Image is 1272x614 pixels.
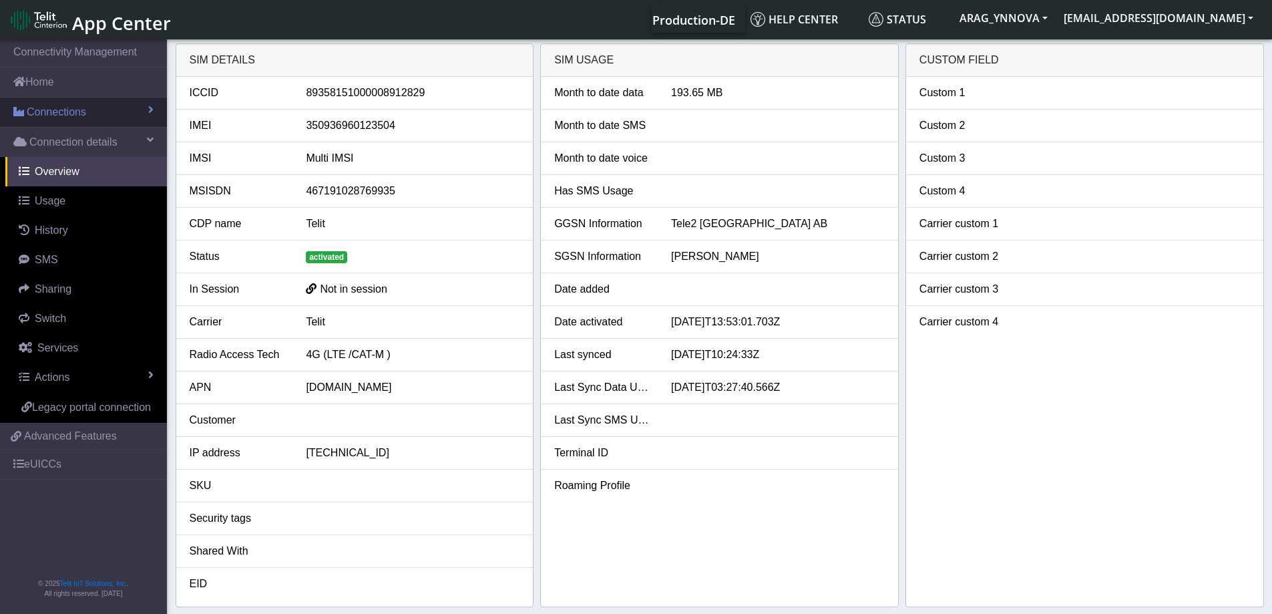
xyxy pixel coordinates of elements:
span: History [35,224,68,236]
img: status.svg [869,12,883,27]
button: [EMAIL_ADDRESS][DOMAIN_NAME] [1056,6,1261,30]
a: Telit IoT Solutions, Inc. [60,580,127,587]
div: EID [180,576,296,592]
div: SKU [180,478,296,494]
a: Sharing [5,275,167,304]
div: Radio Access Tech [180,347,296,363]
div: CDP name [180,216,296,232]
span: Actions [35,371,69,383]
span: SMS [35,254,58,265]
a: Services [5,333,167,363]
div: 193.65 MB [661,85,895,101]
a: Overview [5,157,167,186]
div: 350936960123504 [296,118,529,134]
span: Not in session [320,283,387,295]
a: History [5,216,167,245]
div: SGSN Information [544,249,661,265]
div: SIM usage [541,44,898,77]
div: GGSN Information [544,216,661,232]
span: Connections [27,104,86,120]
div: IMEI [180,118,296,134]
div: Month to date SMS [544,118,661,134]
div: Custom 3 [909,150,1026,166]
div: IMSI [180,150,296,166]
div: Customer [180,412,296,428]
div: Telit [296,216,529,232]
div: [DATE]T10:24:33Z [661,347,895,363]
span: Overview [35,166,79,177]
img: knowledge.svg [751,12,765,27]
a: Status [863,6,951,33]
div: MSISDN [180,183,296,199]
span: Help center [751,12,838,27]
a: SMS [5,245,167,275]
a: Help center [745,6,863,33]
div: Carrier custom 4 [909,314,1026,330]
div: 467191028769935 [296,183,529,199]
div: In Session [180,281,296,297]
div: Status [180,249,296,265]
div: Telit [296,314,529,330]
div: Custom field [906,44,1263,77]
div: Tele2 [GEOGRAPHIC_DATA] AB [661,216,895,232]
div: SIM details [176,44,534,77]
div: Multi IMSI [296,150,529,166]
div: Last Sync Data Usage [544,379,661,396]
div: [DOMAIN_NAME] [296,379,529,396]
div: Carrier [180,314,296,330]
div: Security tags [180,510,296,526]
div: Terminal ID [544,445,661,461]
div: Last synced [544,347,661,363]
span: Sharing [35,283,71,295]
div: [DATE]T03:27:40.566Z [661,379,895,396]
span: activated [306,251,347,263]
div: Carrier custom 3 [909,281,1026,297]
button: ARAG_YNNOVA [951,6,1056,30]
div: 89358151000008912829 [296,85,529,101]
div: Shared With [180,543,296,559]
div: Carrier custom 2 [909,249,1026,265]
span: Legacy portal connection [32,402,151,413]
div: APN [180,379,296,396]
span: Usage [35,195,65,206]
div: [TECHNICAL_ID] [296,445,529,461]
img: logo-telit-cinterion-gw-new.png [11,9,67,31]
span: Services [37,342,78,353]
span: Advanced Features [24,428,117,444]
div: 4G (LTE /CAT-M ) [296,347,529,363]
div: Carrier custom 1 [909,216,1026,232]
div: Date activated [544,314,661,330]
span: App Center [72,11,171,35]
a: Actions [5,363,167,392]
div: Month to date data [544,85,661,101]
a: Your current platform instance [652,6,734,33]
span: Production-DE [652,12,735,28]
a: Usage [5,186,167,216]
div: Roaming Profile [544,478,661,494]
div: [PERSON_NAME] [661,249,895,265]
div: ICCID [180,85,296,101]
div: Month to date voice [544,150,661,166]
div: Last Sync SMS Usage [544,412,661,428]
div: [DATE]T13:53:01.703Z [661,314,895,330]
div: Custom 4 [909,183,1026,199]
div: Custom 2 [909,118,1026,134]
div: IP address [180,445,296,461]
span: Switch [35,313,66,324]
div: Has SMS Usage [544,183,661,199]
a: App Center [11,5,169,34]
span: Status [869,12,926,27]
div: Custom 1 [909,85,1026,101]
span: Connection details [29,134,118,150]
div: Date added [544,281,661,297]
a: Switch [5,304,167,333]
